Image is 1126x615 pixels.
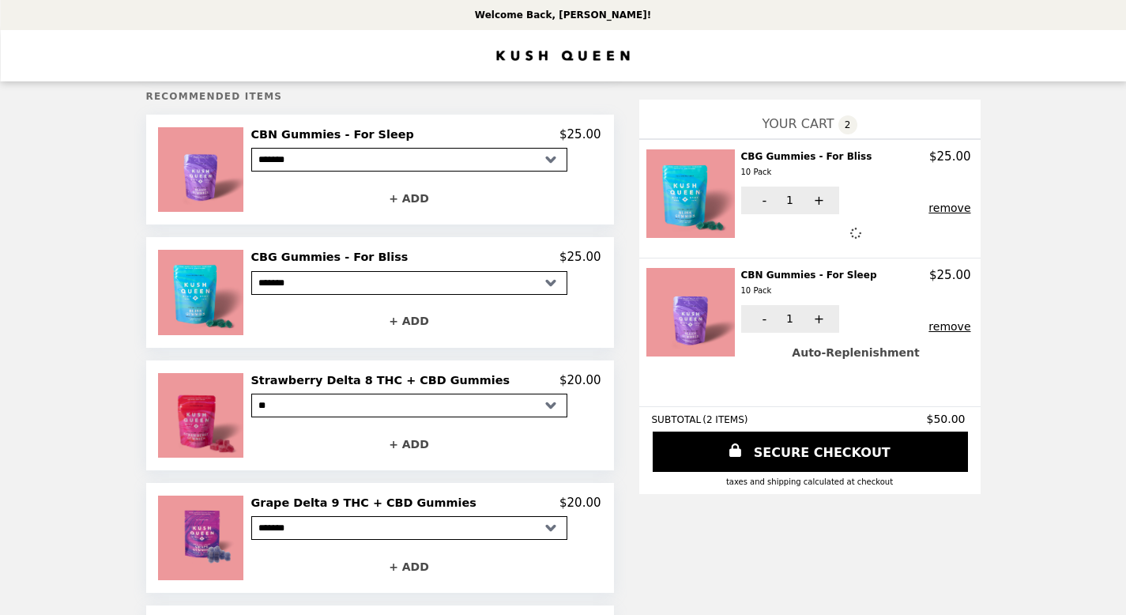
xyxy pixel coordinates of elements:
img: CBG Gummies - For Bliss [158,250,247,334]
button: remove [928,320,970,333]
button: + [796,187,839,214]
button: Auto-Replenishment [741,339,971,367]
button: - [741,305,785,333]
span: $50.00 [927,413,968,425]
p: $20.00 [559,496,601,510]
button: remove [928,202,970,214]
p: $25.00 [929,268,971,282]
img: CBG Gummies - For Bliss [646,149,739,238]
button: + [796,305,839,333]
button: + ADD [251,184,567,212]
button: + ADD [251,553,567,580]
span: YOUR CART [762,116,834,131]
div: 10 Pack [741,165,872,179]
h2: CBG Gummies - For Bliss [251,250,415,264]
a: SECURE CHECKOUT [653,432,968,472]
span: ( 2 ITEMS ) [702,414,748,425]
p: $25.00 [559,127,601,141]
h2: CBN Gummies - For Sleep [741,268,883,299]
h2: CBN Gummies - For Sleep [251,127,420,141]
select: Select a product variant [251,148,567,172]
h2: CBG Gummies - For Bliss [741,149,879,180]
button: - [741,187,785,214]
img: Grape Delta 9 THC + CBD Gummies [158,496,247,580]
div: Taxes and Shipping calculated at checkout [652,477,968,486]
p: Welcome Back, [PERSON_NAME]! [475,9,651,21]
img: Strawberry Delta 8 THC + CBD Gummies [158,373,247,458]
p: $25.00 [559,250,601,264]
p: $25.00 [929,149,971,164]
button: + ADD [251,307,567,335]
p: $20.00 [559,373,601,387]
button: + ADD [251,430,567,458]
span: 1 [786,194,793,206]
h2: Strawberry Delta 8 THC + CBD Gummies [251,373,517,387]
span: 1 [786,312,793,325]
select: Select a product variant [251,394,567,417]
h2: Grape Delta 9 THC + CBD Gummies [251,496,483,510]
img: Brand Logo [497,40,630,72]
span: 2 [838,115,857,134]
div: 10 Pack [741,284,877,298]
select: Select a product variant [251,271,567,295]
span: SUBTOTAL [652,414,703,425]
img: CBN Gummies - For Sleep [158,127,247,212]
select: Select a product variant [251,516,567,540]
img: CBN Gummies - For Sleep [646,268,739,357]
